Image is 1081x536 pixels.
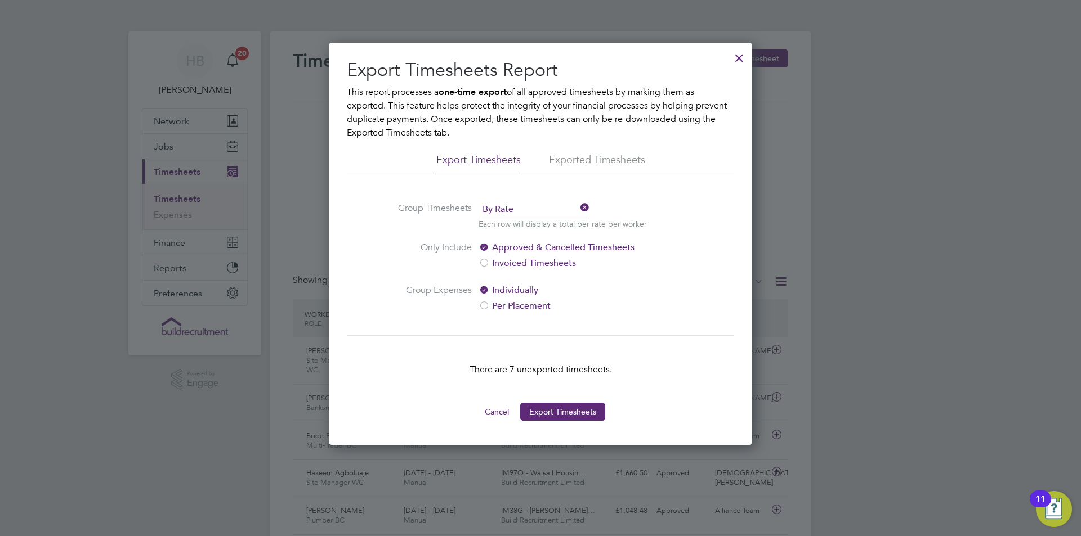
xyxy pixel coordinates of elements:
[479,283,667,297] label: Individually
[1035,499,1046,514] div: 11
[476,403,518,421] button: Cancel
[479,299,667,313] label: Per Placement
[347,363,734,376] p: There are 7 unexported timesheets.
[479,241,667,254] label: Approved & Cancelled Timesheets
[387,283,472,313] label: Group Expenses
[549,153,645,173] li: Exported Timesheets
[347,85,734,139] p: This report processes a of all approved timesheets by marking them as exported. This feature help...
[1036,491,1072,527] button: Open Resource Center, 11 new notifications
[439,87,507,97] b: one-time export
[387,241,472,270] label: Only Include
[347,58,734,82] h2: Export Timesheets Report
[387,201,472,227] label: Group Timesheets
[520,403,605,421] button: Export Timesheets
[436,153,521,173] li: Export Timesheets
[479,256,667,270] label: Invoiced Timesheets
[479,201,589,218] span: By Rate
[479,218,647,229] p: Each row will display a total per rate per worker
